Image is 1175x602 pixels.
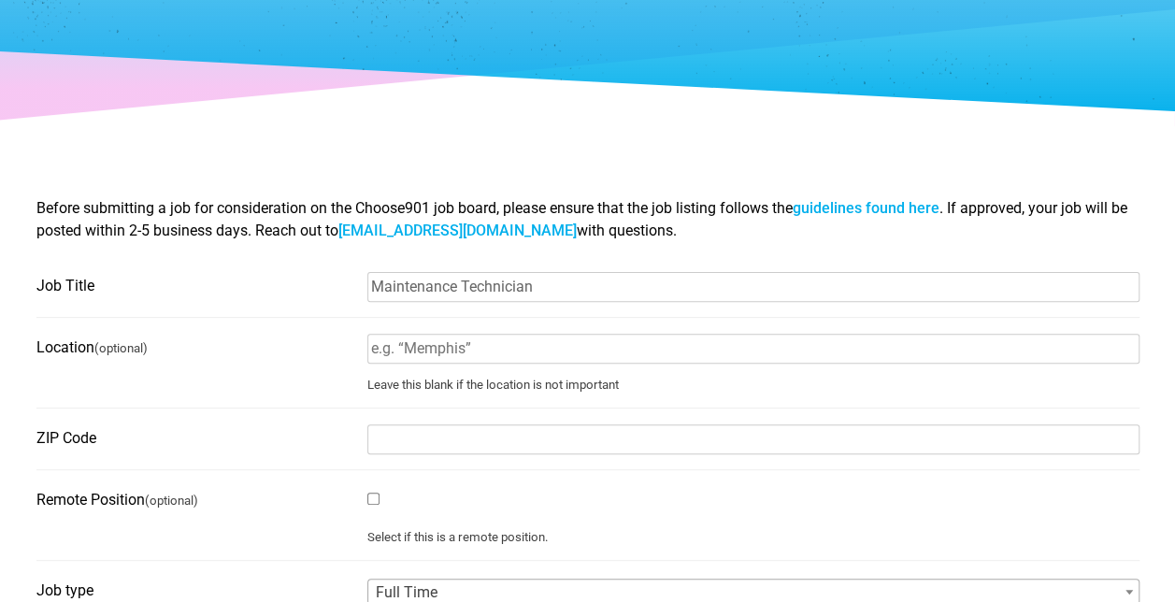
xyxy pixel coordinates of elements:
[36,485,356,516] label: Remote Position
[94,341,148,355] small: (optional)
[145,494,198,508] small: (optional)
[367,530,1139,545] small: Select if this is a remote position.
[367,334,1139,364] input: e.g. “Memphis”
[367,378,1139,393] small: Leave this blank if the location is not important
[36,333,356,364] label: Location
[793,199,939,217] a: guidelines found here
[36,271,356,301] label: Job Title
[338,222,577,239] a: [EMAIL_ADDRESS][DOMAIN_NAME]
[36,423,356,453] label: ZIP Code
[36,199,1127,239] span: Before submitting a job for consideration on the Choose901 job board, please ensure that the job ...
